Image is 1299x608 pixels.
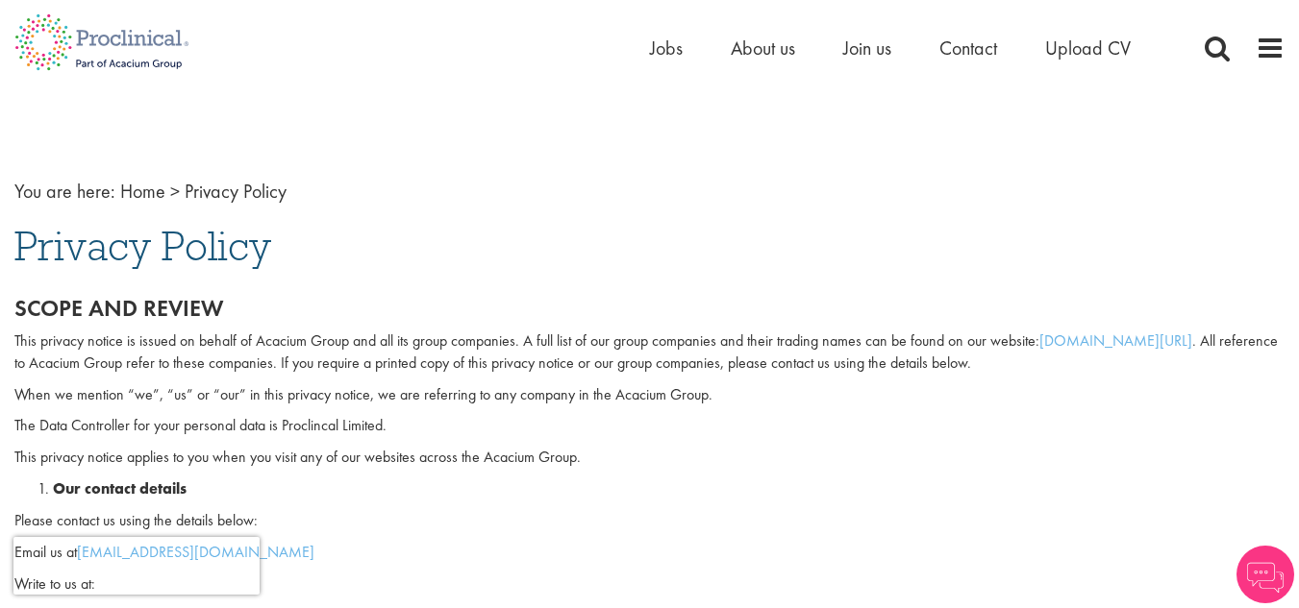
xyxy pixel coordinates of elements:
a: breadcrumb link [120,179,165,204]
a: Upload CV [1045,36,1131,61]
p: This privacy notice applies to you when you visit any of our websites across the Acacium Group. [14,447,1285,469]
p: Email us at [14,542,1285,564]
p: Please contact us using the details below: [14,510,1285,532]
p: When we mention “we”, “us” or “our” in this privacy notice, we are referring to any company in th... [14,384,1285,406]
strong: Our contact details [53,478,187,499]
p: The Data Controller for your personal data is Proclincal Limited. [14,415,1285,437]
a: Jobs [650,36,683,61]
img: Chatbot [1237,546,1294,603]
a: Contact [939,36,997,61]
h2: Scope and review [14,296,1285,321]
iframe: reCAPTCHA [13,537,260,595]
span: Privacy Policy [14,220,271,272]
span: You are here: [14,179,115,204]
p: Write to us at: [14,573,1285,596]
a: [DOMAIN_NAME][URL] [1039,330,1192,351]
a: About us [731,36,795,61]
span: > [170,179,180,204]
span: Privacy Policy [185,179,287,204]
p: This privacy notice is issued on behalf of Acacium Group and all its group companies. A full list... [14,330,1285,375]
a: Join us [843,36,891,61]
